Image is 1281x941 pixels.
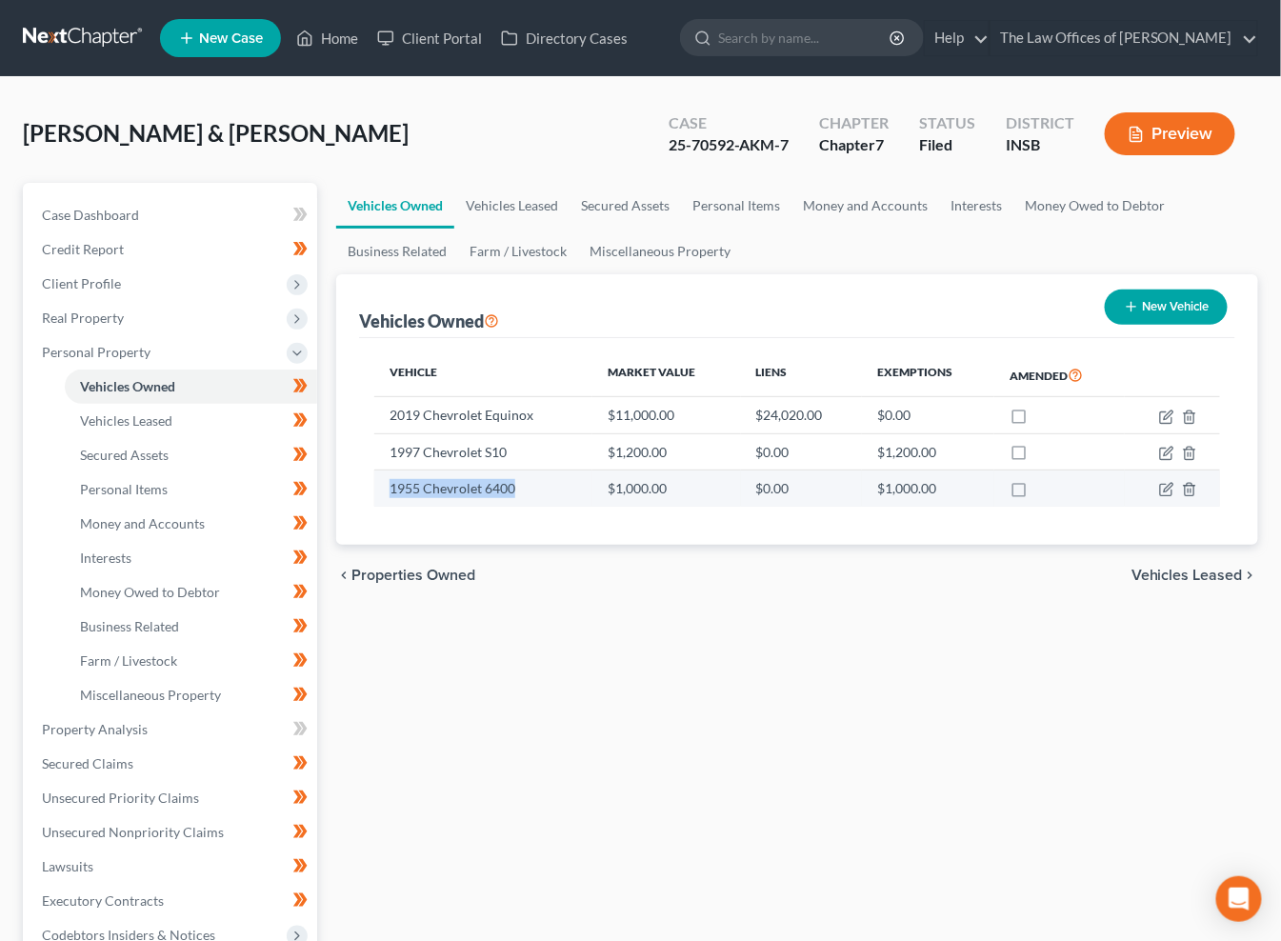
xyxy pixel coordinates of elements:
a: Lawsuits [27,850,317,884]
a: Farm / Livestock [65,644,317,678]
input: Search by name... [718,20,892,55]
a: Secured Claims [27,747,317,781]
div: Filed [919,134,975,156]
span: Client Profile [42,275,121,291]
span: Money Owed to Debtor [80,584,220,600]
a: Home [287,21,368,55]
a: Unsecured Nonpriority Claims [27,815,317,850]
a: The Law Offices of [PERSON_NAME] [991,21,1257,55]
a: Vehicles Leased [65,404,317,438]
td: 2019 Chevrolet Equinox [374,397,592,433]
td: $1,000.00 [862,470,994,507]
a: Vehicles Owned [336,183,454,229]
button: New Vehicle [1105,290,1228,325]
button: Vehicles Leased chevron_right [1131,568,1258,583]
a: Vehicles Leased [454,183,570,229]
th: Amended [994,353,1124,397]
span: Money and Accounts [80,515,205,531]
span: Lawsuits [42,858,93,874]
td: 1997 Chevrolet S10 [374,433,592,470]
div: Chapter [819,134,889,156]
td: $0.00 [862,397,994,433]
span: Properties Owned [351,568,475,583]
td: $0.00 [741,433,863,470]
div: INSB [1006,134,1074,156]
a: Credit Report [27,232,317,267]
div: Case [669,112,789,134]
i: chevron_left [336,568,351,583]
th: Vehicle [374,353,592,397]
span: New Case [199,31,263,46]
a: Money and Accounts [791,183,939,229]
td: 1955 Chevrolet 6400 [374,470,592,507]
div: 25-70592-AKM-7 [669,134,789,156]
span: 7 [875,135,884,153]
a: Executory Contracts [27,884,317,918]
a: Miscellaneous Property [578,229,742,274]
a: Vehicles Owned [65,370,317,404]
span: Credit Report [42,241,124,257]
a: Secured Assets [65,438,317,472]
span: Interests [80,550,131,566]
span: Real Property [42,310,124,326]
span: Secured Assets [80,447,169,463]
td: $11,000.00 [592,397,740,433]
span: Farm / Livestock [80,652,177,669]
a: Miscellaneous Property [65,678,317,712]
a: Farm / Livestock [458,229,578,274]
button: chevron_left Properties Owned [336,568,475,583]
a: Interests [65,541,317,575]
span: Business Related [80,618,179,634]
a: Interests [939,183,1013,229]
a: Directory Cases [491,21,637,55]
div: Vehicles Owned [359,310,499,332]
button: Preview [1105,112,1235,155]
a: Money Owed to Debtor [65,575,317,610]
a: Property Analysis [27,712,317,747]
a: Client Portal [368,21,491,55]
i: chevron_right [1243,568,1258,583]
a: Personal Items [65,472,317,507]
td: $24,020.00 [741,397,863,433]
th: Liens [741,353,863,397]
td: $1,200.00 [862,433,994,470]
td: $1,200.00 [592,433,740,470]
span: Vehicles Leased [80,412,172,429]
span: Property Analysis [42,721,148,737]
span: Personal Items [80,481,168,497]
span: Vehicles Owned [80,378,175,394]
div: Open Intercom Messenger [1216,876,1262,922]
div: Status [919,112,975,134]
td: $0.00 [741,470,863,507]
a: Unsecured Priority Claims [27,781,317,815]
span: Executory Contracts [42,892,164,909]
a: Case Dashboard [27,198,317,232]
a: Business Related [65,610,317,644]
span: Vehicles Leased [1131,568,1243,583]
span: Case Dashboard [42,207,139,223]
a: Help [925,21,989,55]
a: Money and Accounts [65,507,317,541]
th: Market Value [592,353,740,397]
span: Unsecured Nonpriority Claims [42,824,224,840]
span: Miscellaneous Property [80,687,221,703]
td: $1,000.00 [592,470,740,507]
a: Business Related [336,229,458,274]
div: District [1006,112,1074,134]
a: Money Owed to Debtor [1013,183,1176,229]
span: Secured Claims [42,755,133,771]
span: [PERSON_NAME] & [PERSON_NAME] [23,119,409,147]
th: Exemptions [862,353,994,397]
span: Unsecured Priority Claims [42,790,199,806]
a: Secured Assets [570,183,681,229]
a: Personal Items [681,183,791,229]
span: Personal Property [42,344,150,360]
div: Chapter [819,112,889,134]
